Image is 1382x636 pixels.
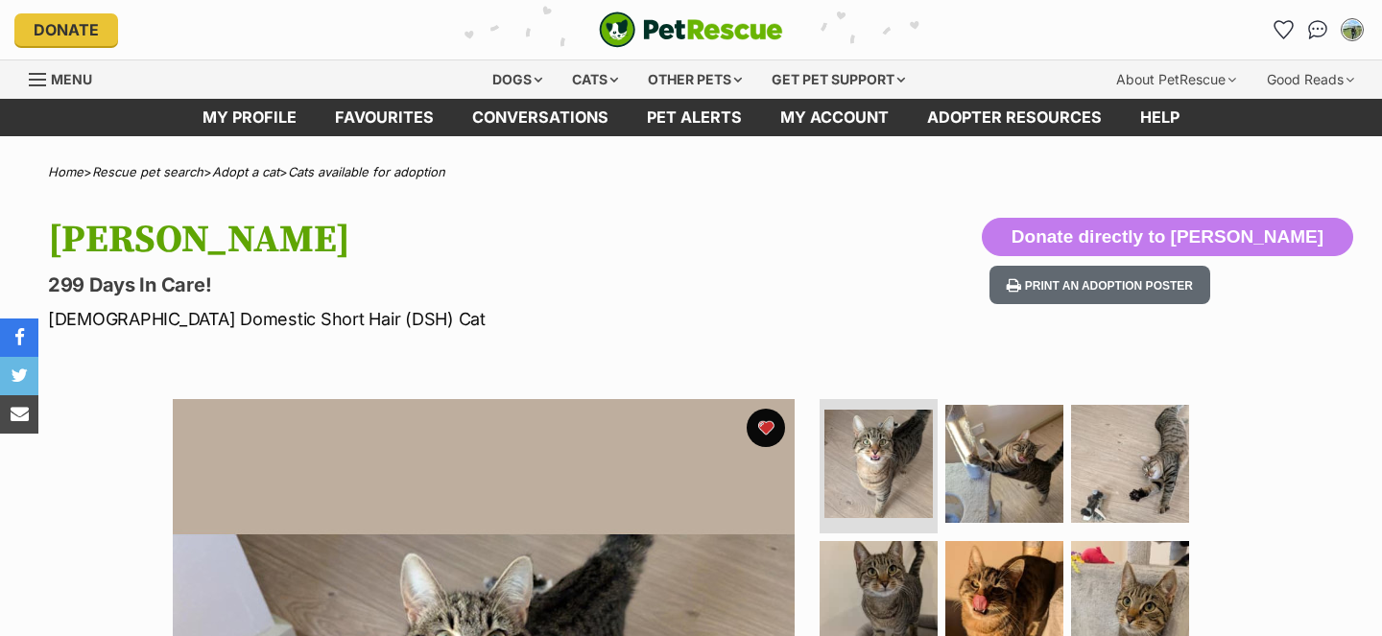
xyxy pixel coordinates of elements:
p: [DEMOGRAPHIC_DATA] Domestic Short Hair (DSH) Cat [48,306,843,332]
img: Photo of Wren [945,405,1063,523]
div: Get pet support [758,60,918,99]
a: Conversations [1302,14,1333,45]
button: favourite [747,409,785,447]
img: May Pham profile pic [1343,20,1362,39]
a: My account [761,99,908,136]
div: Dogs [479,60,556,99]
div: About PetRescue [1103,60,1250,99]
a: My profile [183,99,316,136]
a: Help [1121,99,1199,136]
div: Cats [559,60,631,99]
div: Good Reads [1253,60,1368,99]
img: Photo of Wren [1071,405,1189,523]
a: Home [48,164,83,179]
a: Favourites [1268,14,1299,45]
p: 299 Days In Care! [48,271,843,298]
a: Adopter resources [908,99,1121,136]
button: Print an adoption poster [989,266,1210,305]
img: Photo of Wren [824,410,933,518]
button: My account [1337,14,1368,45]
a: conversations [453,99,628,136]
ul: Account quick links [1268,14,1368,45]
a: Favourites [316,99,453,136]
img: chat-41dd97257d64d25036548639549fe6c8038ab92f7586957e7f3b1b290dea8141.svg [1308,20,1328,39]
a: Cats available for adoption [288,164,445,179]
button: Donate directly to [PERSON_NAME] [982,218,1353,256]
a: Rescue pet search [92,164,203,179]
a: PetRescue [599,12,783,48]
span: Menu [51,71,92,87]
a: Pet alerts [628,99,761,136]
a: Donate [14,13,118,46]
a: Menu [29,60,106,95]
img: logo-cat-932fe2b9b8326f06289b0f2fb663e598f794de774fb13d1741a6617ecf9a85b4.svg [599,12,783,48]
h1: [PERSON_NAME] [48,218,843,262]
div: Other pets [634,60,755,99]
a: Adopt a cat [212,164,279,179]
